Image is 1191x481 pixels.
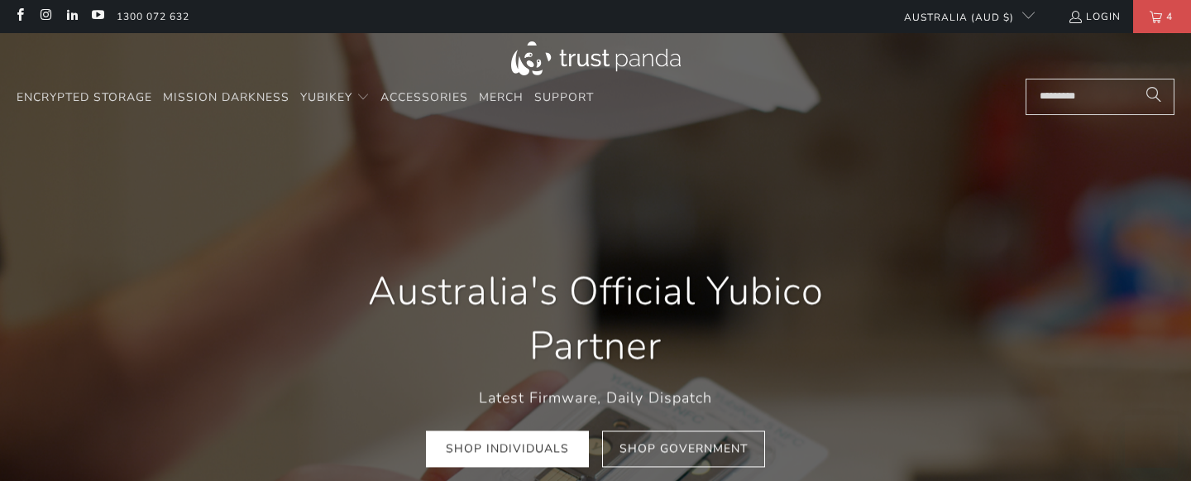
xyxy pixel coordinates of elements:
a: Login [1068,7,1121,26]
a: Shop Government [602,430,765,468]
a: Trust Panda Australia on LinkedIn [65,10,79,23]
a: Merch [479,79,524,118]
iframe: Button to launch messaging window [1125,415,1178,468]
span: YubiKey [300,89,352,105]
h1: Australia's Official Yubico Partner [323,265,868,374]
p: Latest Firmware, Daily Dispatch [323,386,868,410]
a: Mission Darkness [163,79,289,118]
input: Search... [1026,79,1174,115]
a: 1300 072 632 [117,7,189,26]
a: Trust Panda Australia on YouTube [90,10,104,23]
span: Accessories [380,89,468,105]
button: Search [1133,79,1174,115]
a: Trust Panda Australia on Instagram [38,10,52,23]
nav: Translation missing: en.navigation.header.main_nav [17,79,594,118]
a: Trust Panda Australia on Facebook [12,10,26,23]
a: Encrypted Storage [17,79,152,118]
span: Mission Darkness [163,89,289,105]
a: Accessories [380,79,468,118]
span: Merch [479,89,524,105]
a: Shop Individuals [426,430,589,468]
span: Support [534,89,594,105]
summary: YubiKey [300,79,370,118]
img: Trust Panda Australia [511,41,681,75]
a: Support [534,79,594,118]
span: Encrypted Storage [17,89,152,105]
